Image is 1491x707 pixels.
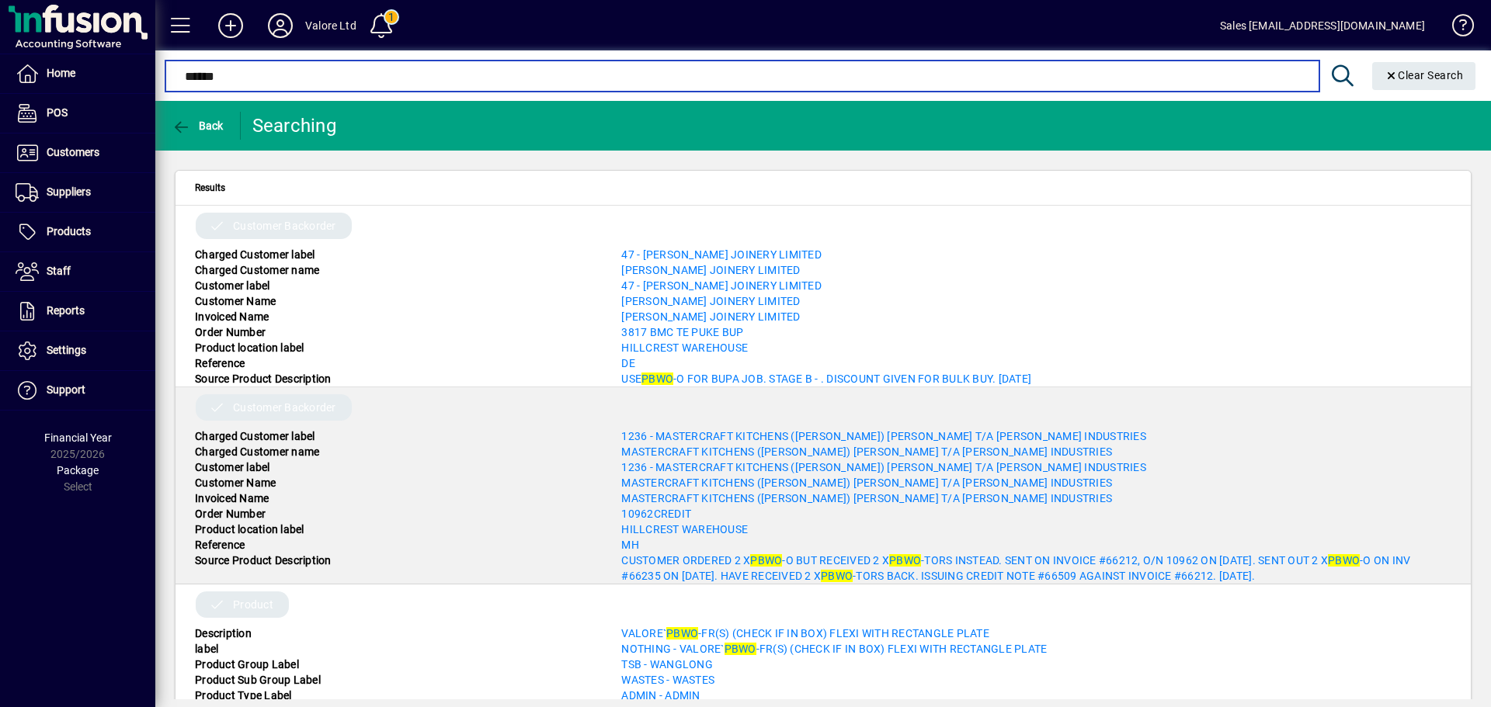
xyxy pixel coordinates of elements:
[183,506,610,522] div: Order Number
[621,689,700,702] a: ADMIN - ADMIN
[621,310,800,323] a: [PERSON_NAME] JOINERY LIMITED
[206,12,255,40] button: Add
[889,554,921,567] em: PBWO
[621,248,822,261] a: 47 - [PERSON_NAME] JOINERY LIMITED
[47,225,91,237] span: Products
[621,326,743,338] span: 3817 BMC TE PUKE BUP
[621,643,1047,655] span: NOTHING - VALORE` -FR(S) (CHECK IF IN BOX) FLEXI WITH RECTANGLE PLATE
[47,265,71,277] span: Staff
[47,146,99,158] span: Customers
[183,444,610,459] div: Charged Customer name
[183,262,610,278] div: Charged Customer name
[168,112,228,140] button: Back
[1220,13,1425,38] div: Sales [EMAIL_ADDRESS][DOMAIN_NAME]
[621,492,1112,504] a: MASTERCRAFT KITCHENS ([PERSON_NAME]) [PERSON_NAME] T/A [PERSON_NAME] INDUSTRIES
[183,537,610,553] div: Reference
[183,641,610,657] div: label
[821,570,853,582] em: PBWO
[47,383,85,396] span: Support
[57,464,99,477] span: Package
[621,627,989,639] span: VALORE` -FR(S) (CHECK IF IN BOX) FLEXI WITH RECTANGLE PLATE
[47,67,75,79] span: Home
[183,553,610,584] div: Source Product Description
[621,461,1146,473] a: 1236 - MASTERCRAFT KITCHENS ([PERSON_NAME]) [PERSON_NAME] T/A [PERSON_NAME] INDUSTRIES
[621,373,1031,385] span: USE -O FOR BUPA JOB. STAGE B - . DISCOUNT GIVEN FOR BULK BUY. [DATE]
[621,357,635,369] a: DE
[183,475,610,490] div: Customer Name
[641,373,673,385] em: PBWO
[233,218,336,234] span: Customer Backorder
[233,400,336,415] span: Customer Backorder
[621,341,748,354] a: HILLCREST WAREHOUSE
[252,113,336,138] div: Searching
[183,293,610,309] div: Customer Name
[183,688,610,703] div: Product Type Label
[621,643,1047,655] a: NOTHING - VALORE`PBWO-FR(S) (CHECK IF IN BOX) FLEXI WITH RECTANGLE PLATE
[47,106,68,119] span: POS
[195,179,225,196] span: Results
[1328,554,1360,567] em: PBWO
[621,295,800,307] a: [PERSON_NAME] JOINERY LIMITED
[621,445,1112,458] a: MASTERCRAFT KITCHENS ([PERSON_NAME]) [PERSON_NAME] T/A [PERSON_NAME] INDUSTRIES
[621,477,1112,489] a: MASTERCRAFT KITCHENS ([PERSON_NAME]) [PERSON_NAME] T/A [PERSON_NAME] INDUSTRIES
[183,626,610,641] div: Description
[621,554,1410,582] a: CUSTOMER ORDERED 2 XPBWO-O BUT RECEIVED 2 XPBWO-TORS INSTEAD. SENT ON INVOICE #66212, O/N 10962 O...
[621,373,1031,385] a: USEPBWO-O FOR BUPA JOB. STAGE B - . DISCOUNT GIVEN FOR BULK BUY. [DATE]
[183,459,610,475] div: Customer label
[666,627,698,639] em: PBWO
[621,430,1146,442] a: 1236 - MASTERCRAFT KITCHENS ([PERSON_NAME]) [PERSON_NAME] T/A [PERSON_NAME] INDUSTRIES
[47,344,86,356] span: Settings
[621,523,748,535] a: HILLCREST WAREHOUSE
[621,279,822,292] a: 47 - [PERSON_NAME] JOINERY LIMITED
[621,508,691,520] a: 10962CREDIT
[750,554,782,567] em: PBWO
[183,309,610,324] div: Invoiced Name
[621,674,714,686] a: WASTES - WASTES
[305,13,356,38] div: Valore Ltd
[183,278,610,293] div: Customer label
[621,658,713,671] a: TSB - WANGLONG
[47,304,85,317] span: Reports
[8,54,155,93] a: Home
[621,264,800,276] a: [PERSON_NAME] JOINERY LIMITED
[233,597,273,612] span: Product
[621,539,639,551] span: MH
[183,672,610,688] div: Product Sub Group Label
[725,643,756,655] em: PBWO
[183,657,610,672] div: Product Group Label
[1385,69,1464,81] span: Clear Search
[8,173,155,212] a: Suppliers
[47,185,91,198] span: Suppliers
[1441,3,1472,54] a: Knowledge Base
[183,247,610,262] div: Charged Customer label
[8,252,155,291] a: Staff
[183,522,610,537] div: Product location label
[8,213,155,251] a: Products
[183,355,610,371] div: Reference
[8,133,155,172] a: Customers
[8,331,155,370] a: Settings
[183,324,610,340] div: Order Number
[621,627,989,639] a: VALORE`PBWO-FR(S) (CHECK IF IN BOX) FLEXI WITH RECTANGLE PLATE
[621,554,1410,582] span: CUSTOMER ORDERED 2 X -O BUT RECEIVED 2 X -TORS INSTEAD. SENT ON INVOICE #66212, O/N 10962 ON [DAT...
[172,120,224,132] span: Back
[155,112,241,140] app-page-header-button: Back
[183,340,610,355] div: Product location label
[183,428,610,444] div: Charged Customer label
[8,94,155,133] a: POS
